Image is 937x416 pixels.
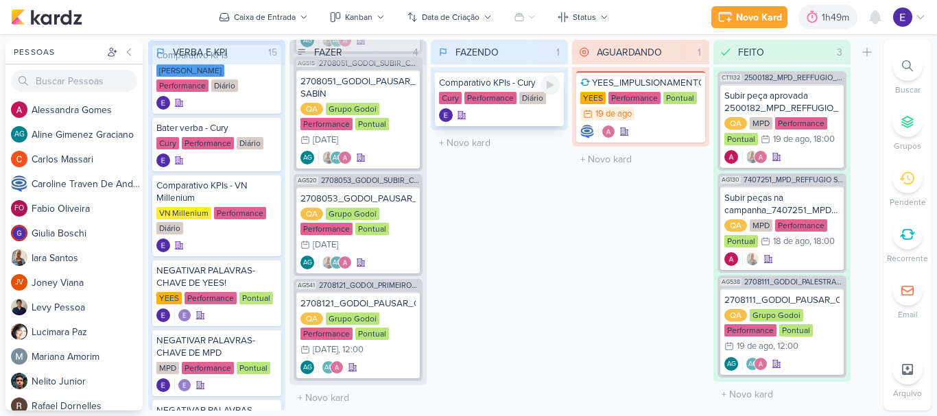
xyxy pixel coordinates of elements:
p: AG [748,361,757,368]
p: JV [15,279,23,286]
img: Alessandra Gomes [330,360,344,374]
img: Alessandra Gomes [11,101,27,118]
div: Colaboradores: Iara Santos, Aline Gimenez Graciano, Alessandra Gomes [318,256,352,269]
div: 1h49m [822,10,853,25]
div: Performance [182,137,234,149]
div: Performance [300,223,353,235]
span: 2500182_MPD_REFFUGIO_DESDOBRAMENTO_CRIATIVOS_V3 [744,74,844,82]
div: Subir peça aprovada 2500182_MPD_REFFUGIO_DESDOBRAMENTO_CRIATIVOS_V3 [724,90,840,114]
p: AG [303,365,312,371]
div: 2708121_GODOI_PAUSAR_CAMPANHA_ENEM_VITAL [300,297,416,310]
div: Aline Gimenez Graciano [300,360,314,374]
div: Ligar relógio [541,75,560,95]
div: , 12:00 [338,345,364,354]
img: Iara Santos [322,151,335,164]
input: + Novo kard [292,388,424,408]
div: Pontual [724,133,758,145]
p: AG [333,155,342,162]
div: Criador(a): Eduardo Quaresma [439,108,453,122]
div: Colaboradores: Eduardo Quaresma [174,378,191,392]
div: NEGATIVAR PALAVRAS-CHAVE DE YEES! [156,265,277,289]
img: Eduardo Quaresma [178,308,191,322]
img: Eduardo Quaresma [156,96,170,110]
span: 7407251_MPD_REFFUGIO SMART_CAMPANHA INVESTIDORES [744,176,844,184]
div: Aline Gimenez Graciano [746,357,759,371]
div: L e v y P e s s o a [32,300,143,315]
div: F a b i o O l i v e i r a [32,201,143,216]
div: Aline Gimenez Graciano [300,151,314,164]
p: Recorrente [887,252,928,265]
img: Eduardo Quaresma [156,154,170,167]
p: Pendente [890,196,926,208]
p: AG [14,131,25,138]
div: Diário [519,92,546,104]
button: Novo Kard [711,6,787,28]
div: Criador(a): Alessandra Gomes [724,150,738,164]
img: Nelito Junior [11,373,27,389]
div: 1 [692,45,707,60]
div: Performance [300,328,353,340]
img: Alessandra Gomes [724,252,738,266]
div: A l i n e G i m e n e z G r a c i a n o [32,127,143,142]
span: 2708111_GODOI_PALESTRA_VITAL [744,278,844,286]
div: Pontual [779,324,813,337]
img: Giulia Boschi [11,225,27,241]
div: Criador(a): Eduardo Quaresma [156,238,170,252]
img: Eduardo Quaresma [156,378,170,392]
div: M a r i a n a A m o r i m [32,350,143,364]
div: 19 de ago [595,110,632,119]
div: Performance [300,118,353,130]
div: Performance [214,207,266,219]
input: + Novo kard [575,149,707,169]
img: Alessandra Gomes [602,125,615,138]
img: kardz.app [11,9,82,25]
div: Performance [724,324,776,337]
div: , 18:00 [809,135,835,144]
div: C a r o l i n e T r a v e n D e A n d r a d e [32,177,143,191]
div: QA [724,117,747,130]
img: Caroline Traven De Andrade [580,125,594,138]
div: 2708053_GODOI_PAUSAR_ANUNCIO_VITAL [300,193,416,205]
div: Comparativo KPIs - Cury [439,77,560,89]
div: QA [300,208,323,220]
div: Criador(a): Alessandra Gomes [724,252,738,266]
div: , 12:00 [773,342,798,351]
div: QA [724,309,747,321]
div: Diário [237,137,263,149]
span: AG541 [296,282,316,289]
div: Pontual [355,328,389,340]
div: Performance [775,117,827,130]
div: Colaboradores: Iara Santos, Aline Gimenez Graciano, Alessandra Gomes [318,151,352,164]
div: [DATE] [313,136,338,145]
div: Grupo Godoi [326,208,379,220]
div: R a f a e l D o r n e l l e s [32,399,143,413]
div: 4 [407,45,424,60]
div: Aline Gimenez Graciano [300,256,314,269]
p: AG [333,260,342,267]
div: 3 [831,45,848,60]
div: Criador(a): Eduardo Quaresma [156,308,170,322]
div: N e l i t o J u n i o r [32,374,143,389]
span: AG520 [296,177,318,184]
div: 2708051_GODOI_PAUSAR_ANUNCIO_AB SABIN [300,75,416,100]
div: 19 de ago [773,135,809,144]
div: Performance [775,219,827,232]
p: Arquivo [893,387,922,400]
div: Criador(a): Aline Gimenez Graciano [300,151,314,164]
input: + Novo kard [716,384,848,404]
div: Pessoas [11,46,104,58]
p: Email [898,308,918,321]
div: Criador(a): Aline Gimenez Graciano [724,357,738,371]
div: Fabio Oliveira [11,200,27,217]
div: Criador(a): Caroline Traven De Andrade [580,125,594,138]
img: Alessandra Gomes [754,357,768,371]
input: Buscar Pessoas [11,70,137,92]
div: QA [724,219,747,232]
img: Carlos Massari [11,151,27,167]
input: + Novo kard [434,133,565,153]
div: 19 de ago [737,342,773,351]
img: Alessandra Gomes [754,150,768,164]
div: Pontual [724,235,758,247]
div: Grupo Godoi [326,103,379,115]
div: Colaboradores: Iara Santos, Alessandra Gomes [742,150,768,164]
